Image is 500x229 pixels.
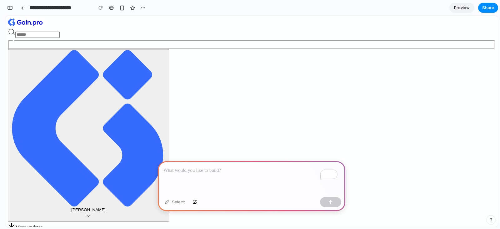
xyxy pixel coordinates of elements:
a: Preview [449,3,474,13]
img: gainpro-5003966856162546942.png [5,34,161,191]
button: Share [478,3,498,13]
div: To enrich screen reader interactions, please activate Accessibility in Grammarly extension settings [158,161,345,195]
span: Preview [454,5,470,11]
span: Share [482,5,494,11]
span: More updates [10,209,37,214]
span: [PERSON_NAME] [66,191,100,196]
